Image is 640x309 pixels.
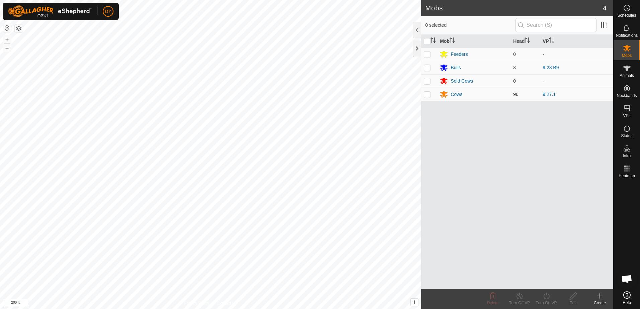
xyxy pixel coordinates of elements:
td: - [540,47,613,61]
span: Notifications [616,33,638,37]
p-sorticon: Activate to sort [450,38,455,44]
img: Gallagher Logo [8,5,92,17]
span: 0 selected [425,22,515,29]
span: Mobs [622,54,632,58]
p-sorticon: Activate to sort [549,38,554,44]
span: 0 [513,51,516,57]
span: 4 [603,3,607,13]
button: + [3,35,11,43]
span: 0 [513,78,516,84]
th: VP [540,35,613,48]
span: Help [623,301,631,305]
a: Privacy Policy [184,300,209,306]
span: 96 [513,92,518,97]
span: Heatmap [619,174,635,178]
div: Turn Off VP [506,300,533,306]
span: Animals [620,74,634,78]
h2: Mobs [425,4,603,12]
span: DY [105,8,111,15]
span: Delete [487,301,499,305]
div: Turn On VP [533,300,560,306]
span: i [414,299,415,305]
div: Sold Cows [451,78,473,85]
a: Help [614,289,640,307]
th: Head [510,35,540,48]
a: 9.23 B9 [543,65,559,70]
div: Feeders [451,51,468,58]
th: Mob [437,35,510,48]
a: Contact Us [217,300,237,306]
button: Reset Map [3,24,11,32]
div: Bulls [451,64,461,71]
button: Map Layers [15,24,23,32]
span: Neckbands [617,94,637,98]
td: - [540,74,613,88]
input: Search (S) [515,18,596,32]
button: – [3,44,11,52]
div: Create [586,300,613,306]
div: Open chat [617,269,637,289]
p-sorticon: Activate to sort [525,38,530,44]
div: Cows [451,91,462,98]
span: 3 [513,65,516,70]
span: VPs [623,114,630,118]
span: Status [621,134,632,138]
button: i [411,299,418,306]
a: 9.27.1 [543,92,556,97]
p-sorticon: Activate to sort [430,38,436,44]
span: Infra [623,154,631,158]
span: Schedules [617,13,636,17]
div: Edit [560,300,586,306]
